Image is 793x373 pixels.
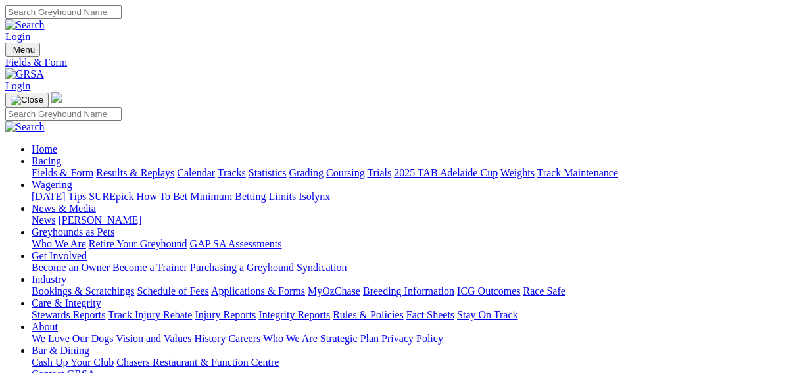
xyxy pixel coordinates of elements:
div: Wagering [32,191,788,203]
a: Login [5,31,30,42]
a: SUREpick [89,191,133,202]
a: Fields & Form [5,57,788,68]
a: Tracks [218,167,246,178]
a: Coursing [326,167,365,178]
div: Care & Integrity [32,309,788,321]
a: Bookings & Scratchings [32,286,134,297]
a: Vision and Values [116,333,191,344]
a: Minimum Betting Limits [190,191,296,202]
a: Careers [228,333,260,344]
a: 2025 TAB Adelaide Cup [394,167,498,178]
img: Search [5,121,45,133]
a: Get Involved [32,250,87,261]
a: Weights [500,167,535,178]
a: Race Safe [523,286,565,297]
a: About [32,321,58,332]
div: Racing [32,167,788,179]
a: News & Media [32,203,96,214]
a: Trials [367,167,391,178]
a: Retire Your Greyhound [89,238,187,249]
a: Statistics [249,167,287,178]
a: Greyhounds as Pets [32,226,114,237]
a: Syndication [297,262,347,273]
a: Privacy Policy [381,333,443,344]
a: Breeding Information [363,286,454,297]
a: [PERSON_NAME] [58,214,141,226]
a: Calendar [177,167,215,178]
a: Strategic Plan [320,333,379,344]
a: Applications & Forms [211,286,305,297]
a: Schedule of Fees [137,286,208,297]
a: Bar & Dining [32,345,89,356]
span: Menu [13,45,35,55]
a: Fact Sheets [406,309,454,320]
a: News [32,214,55,226]
div: Industry [32,286,788,297]
a: Grading [289,167,324,178]
button: Toggle navigation [5,93,49,107]
a: Who We Are [263,333,318,344]
a: Isolynx [299,191,330,202]
a: ICG Outcomes [457,286,520,297]
a: Industry [32,274,66,285]
a: Become a Trainer [112,262,187,273]
a: Stay On Track [457,309,517,320]
a: Track Injury Rebate [108,309,192,320]
a: Racing [32,155,61,166]
a: Care & Integrity [32,297,101,309]
a: We Love Our Dogs [32,333,113,344]
a: Injury Reports [195,309,256,320]
a: Become an Owner [32,262,110,273]
a: History [194,333,226,344]
a: Wagering [32,179,72,190]
img: Search [5,19,45,31]
a: Rules & Policies [333,309,404,320]
a: Results & Replays [96,167,174,178]
div: About [32,333,788,345]
img: GRSA [5,68,44,80]
a: Cash Up Your Club [32,357,114,368]
a: Login [5,80,30,91]
a: MyOzChase [308,286,360,297]
div: Greyhounds as Pets [32,238,788,250]
img: Close [11,95,43,105]
div: Bar & Dining [32,357,788,368]
div: News & Media [32,214,788,226]
input: Search [5,5,122,19]
a: Integrity Reports [258,309,330,320]
input: Search [5,107,122,121]
a: GAP SA Assessments [190,238,282,249]
img: logo-grsa-white.png [51,92,62,103]
a: Chasers Restaurant & Function Centre [116,357,279,368]
a: [DATE] Tips [32,191,86,202]
a: How To Bet [137,191,188,202]
a: Fields & Form [32,167,93,178]
a: Stewards Reports [32,309,105,320]
a: Track Maintenance [537,167,618,178]
a: Home [32,143,57,155]
button: Toggle navigation [5,43,40,57]
a: Purchasing a Greyhound [190,262,294,273]
div: Get Involved [32,262,788,274]
a: Who We Are [32,238,86,249]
